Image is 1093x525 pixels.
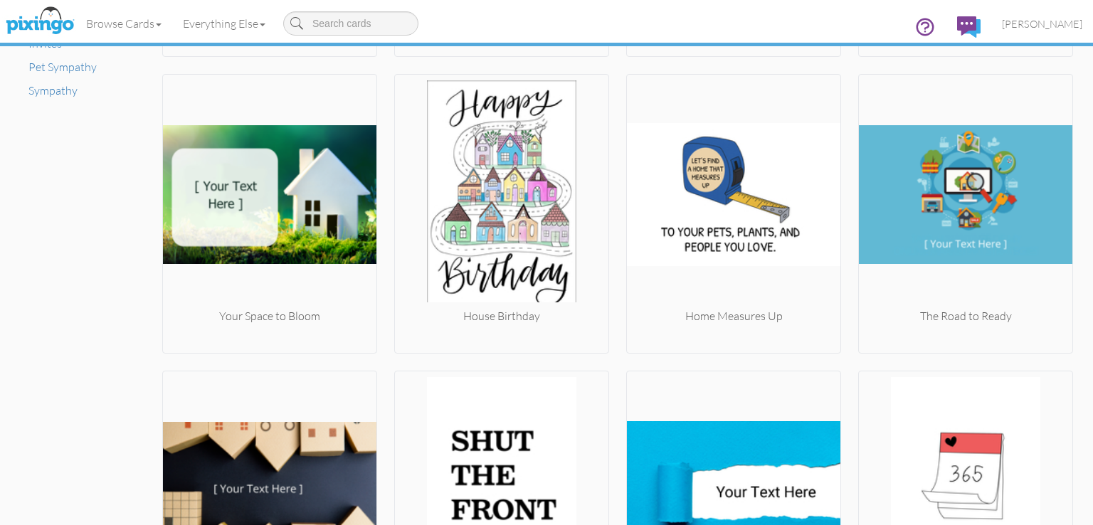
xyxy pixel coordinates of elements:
[163,80,376,308] img: 20250512-233543-cd215e78ee98-250.png
[28,60,97,74] a: Pet Sympathy
[627,308,840,324] div: Home Measures Up
[283,11,418,36] input: Search cards
[859,80,1072,308] img: 20250731-172535-79d03ce5d1c6-250.png
[991,6,1093,42] a: [PERSON_NAME]
[957,16,981,38] img: comments.svg
[75,6,172,41] a: Browse Cards
[395,80,608,308] img: 20181023-162727-ee217e49-250.jpg
[1002,18,1082,30] span: [PERSON_NAME]
[163,308,376,324] div: Your Space to Bloom
[172,6,276,41] a: Everything Else
[28,83,78,97] a: Sympathy
[2,4,78,39] img: pixingo logo
[627,80,840,308] img: 20250723-172023-b2b364ff8122-250.jpg
[395,308,608,324] div: House Birthday
[859,308,1072,324] div: The Road to Ready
